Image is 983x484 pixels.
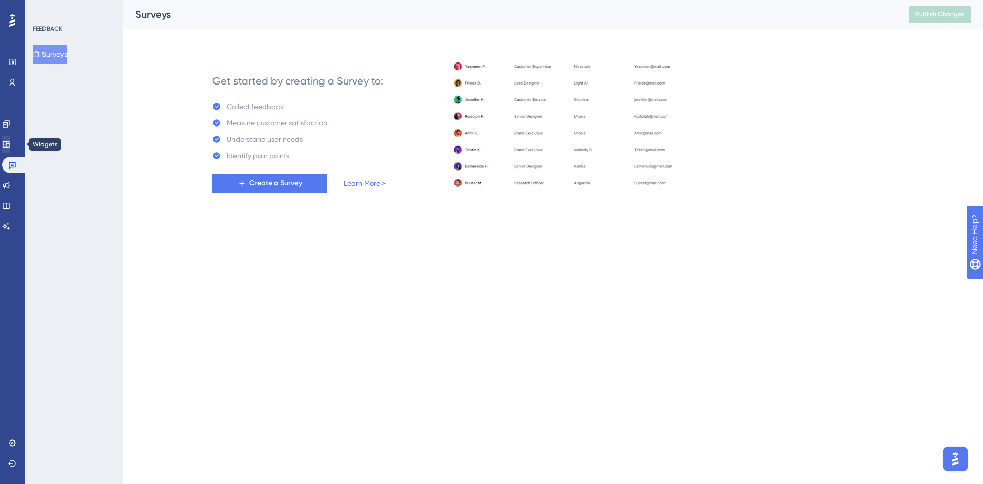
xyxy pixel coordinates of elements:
img: b81bf5b5c10d0e3e90f664060979471a.gif [446,61,672,197]
div: Surveys [135,7,884,22]
div: Measure customer satisfaction [227,117,327,129]
a: Learn More > [344,177,386,190]
button: Surveys [33,45,67,64]
div: Get started by creating a Survey to: [212,74,383,88]
button: Create a Survey [212,174,327,193]
span: Create a Survey [249,177,302,190]
div: FEEDBACK [33,25,62,33]
span: Publish Changes [915,10,965,18]
iframe: UserGuiding AI Assistant Launcher [940,444,971,474]
div: Collect feedback [227,100,284,113]
div: Understand user needs [227,133,303,145]
div: Identify pain points [227,150,289,162]
button: Publish Changes [909,6,971,23]
span: Need Help? [24,3,64,15]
